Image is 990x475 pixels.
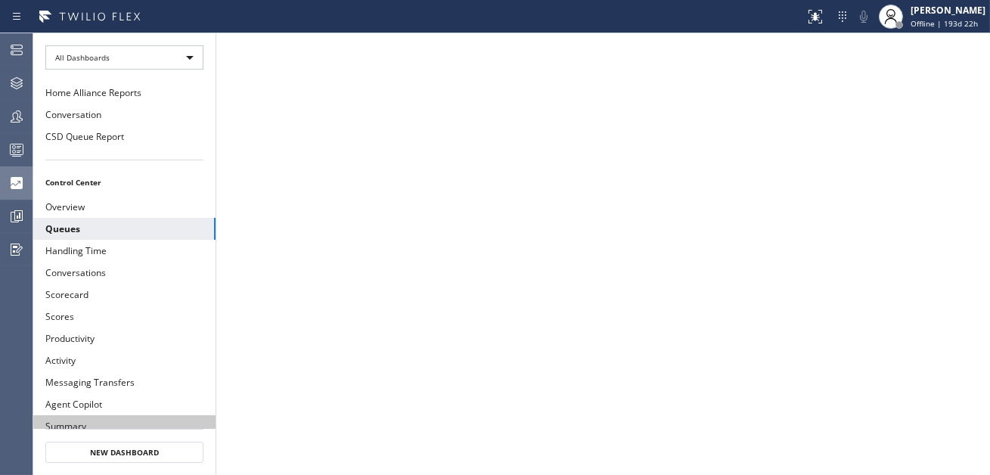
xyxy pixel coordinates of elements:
[33,172,216,192] li: Control Center
[45,45,203,70] div: All Dashboards
[33,371,216,393] button: Messaging Transfers
[33,126,216,147] button: CSD Queue Report
[33,218,216,240] button: Queues
[911,4,985,17] div: [PERSON_NAME]
[33,240,216,262] button: Handling Time
[33,306,216,328] button: Scores
[33,393,216,415] button: Agent Copilot
[33,196,216,218] button: Overview
[33,349,216,371] button: Activity
[911,18,978,29] span: Offline | 193d 22h
[33,104,216,126] button: Conversation
[216,33,990,475] iframe: dashboard_9953aedaeaea
[33,415,216,437] button: Summary
[33,82,216,104] button: Home Alliance Reports
[33,328,216,349] button: Productivity
[33,262,216,284] button: Conversations
[45,442,203,463] button: New Dashboard
[33,284,216,306] button: Scorecard
[853,6,874,27] button: Mute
